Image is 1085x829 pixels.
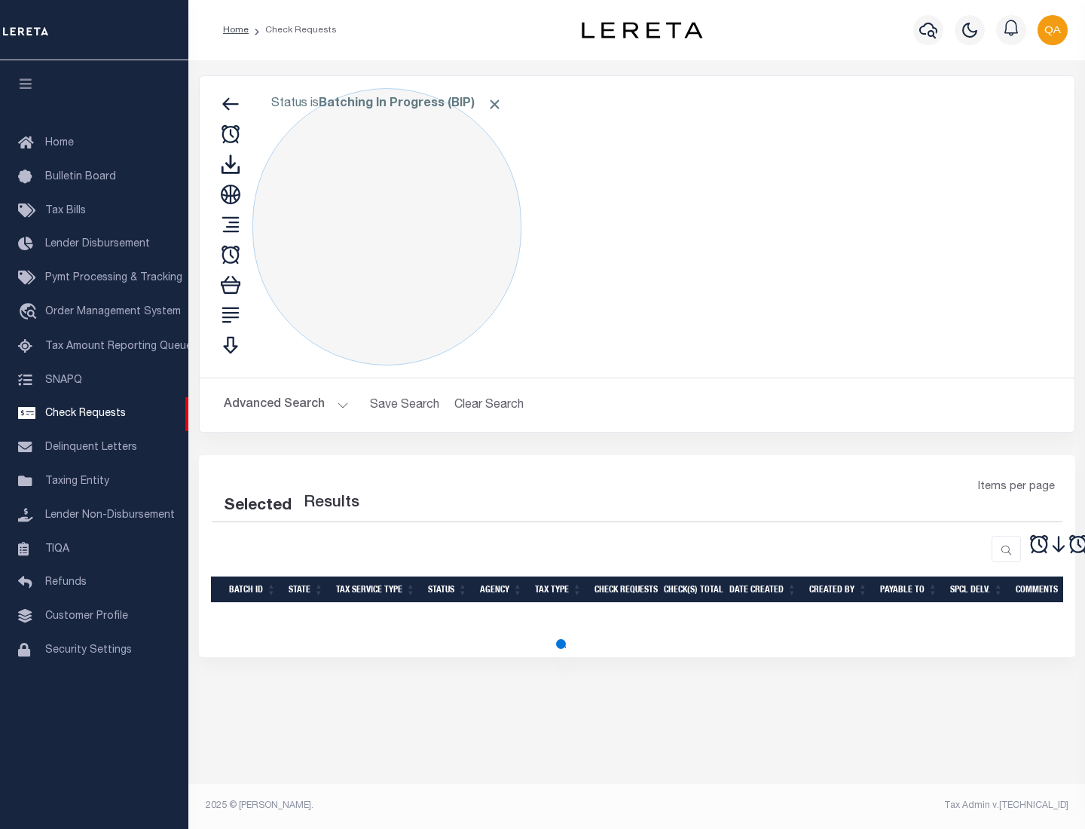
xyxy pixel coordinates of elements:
[474,577,529,603] th: Agency
[252,88,521,366] div: Click to Edit
[45,645,132,656] span: Security Settings
[45,510,175,521] span: Lender Non-Disbursement
[283,577,330,603] th: State
[529,577,588,603] th: Tax Type
[45,206,86,216] span: Tax Bills
[45,341,192,352] span: Tax Amount Reporting Queue
[45,273,182,283] span: Pymt Processing & Tracking
[330,577,422,603] th: Tax Service Type
[45,611,128,622] span: Customer Profile
[448,390,530,420] button: Clear Search
[45,408,126,419] span: Check Requests
[487,96,503,112] span: Click to Remove
[1010,577,1077,603] th: Comments
[45,138,74,148] span: Home
[304,491,359,515] label: Results
[422,577,474,603] th: Status
[45,543,69,554] span: TIQA
[319,98,503,110] b: Batching In Progress (BIP)
[223,577,283,603] th: Batch Id
[45,307,181,317] span: Order Management System
[224,494,292,519] div: Selected
[658,577,723,603] th: Check(s) Total
[18,303,42,323] i: travel_explore
[223,26,249,35] a: Home
[803,577,874,603] th: Created By
[874,577,944,603] th: Payable To
[582,22,702,38] img: logo-dark.svg
[45,172,116,182] span: Bulletin Board
[361,390,448,420] button: Save Search
[194,799,637,812] div: 2025 © [PERSON_NAME].
[45,239,150,249] span: Lender Disbursement
[45,476,109,487] span: Taxing Entity
[45,577,87,588] span: Refunds
[45,375,82,385] span: SNAPQ
[249,23,337,37] li: Check Requests
[588,577,658,603] th: Check Requests
[1038,15,1068,45] img: svg+xml;base64,PHN2ZyB4bWxucz0iaHR0cDovL3d3dy53My5vcmcvMjAwMC9zdmciIHBvaW50ZXItZXZlbnRzPSJub25lIi...
[45,442,137,453] span: Delinquent Letters
[978,479,1055,496] span: Items per page
[648,799,1068,812] div: Tax Admin v.[TECHNICAL_ID]
[224,390,349,420] button: Advanced Search
[723,577,803,603] th: Date Created
[944,577,1010,603] th: Spcl Delv.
